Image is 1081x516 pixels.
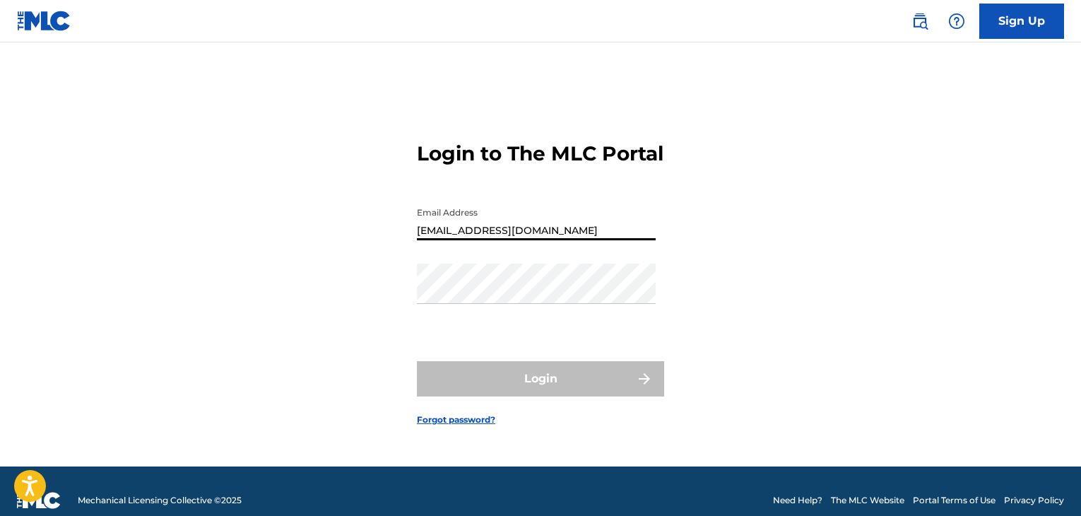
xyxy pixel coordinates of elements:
[911,13,928,30] img: search
[906,7,934,35] a: Public Search
[831,494,904,507] a: The MLC Website
[78,494,242,507] span: Mechanical Licensing Collective © 2025
[417,141,663,166] h3: Login to The MLC Portal
[948,13,965,30] img: help
[979,4,1064,39] a: Sign Up
[1004,494,1064,507] a: Privacy Policy
[17,492,61,509] img: logo
[773,494,822,507] a: Need Help?
[943,7,971,35] div: Help
[17,11,71,31] img: MLC Logo
[913,494,996,507] a: Portal Terms of Use
[417,414,495,426] a: Forgot password?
